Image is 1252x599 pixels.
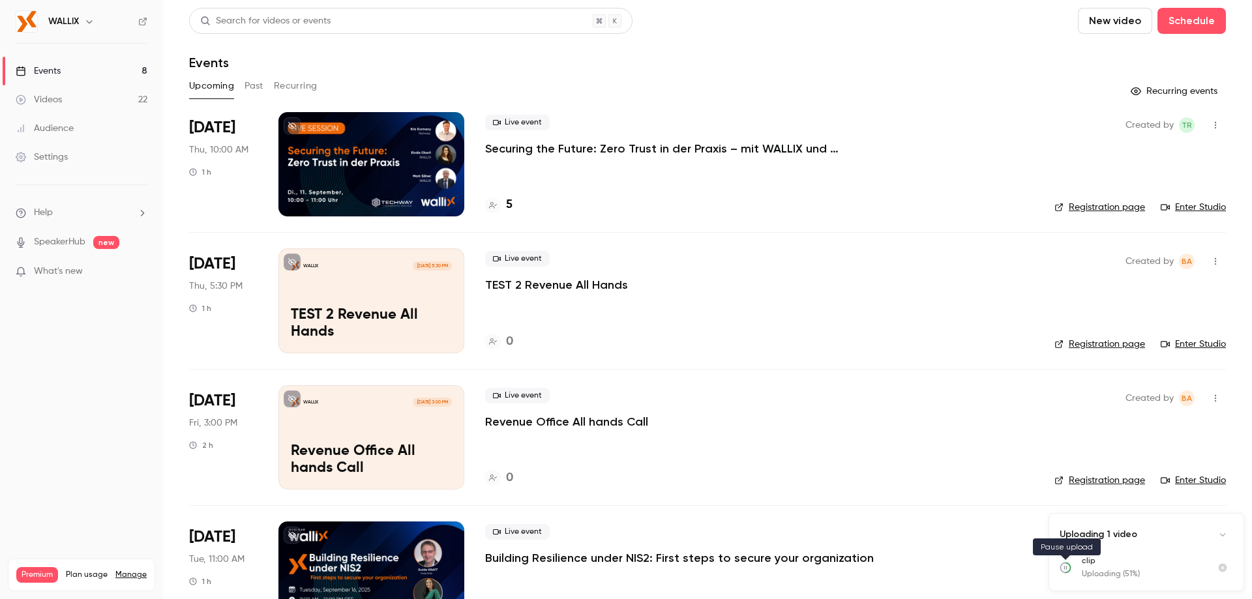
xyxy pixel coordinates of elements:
[278,385,464,489] a: Revenue Office All hands CallWALLIX[DATE] 3:00 PMRevenue Office All hands Call
[66,570,108,580] span: Plan usage
[16,567,58,583] span: Premium
[413,261,451,270] span: [DATE] 5:30 PM
[16,206,147,220] li: help-dropdown-opener
[1125,390,1174,406] span: Created by
[48,15,79,28] h6: WALLIX
[274,76,318,96] button: Recurring
[189,55,229,70] h1: Events
[1082,555,1202,567] p: clip
[1157,8,1226,34] button: Schedule
[16,151,68,164] div: Settings
[189,385,258,489] div: Sep 12 Fri, 3:00 PM (Europe/Madrid)
[245,76,263,96] button: Past
[1179,254,1195,269] span: Bea Andres
[1212,524,1233,545] button: Collapse uploads list
[189,303,211,314] div: 1 h
[485,524,550,540] span: Live event
[189,254,235,274] span: [DATE]
[93,236,119,249] span: new
[485,388,550,403] span: Live event
[16,65,61,78] div: Events
[485,469,513,487] a: 0
[1054,338,1145,351] a: Registration page
[1212,557,1233,578] button: Cancel upload
[34,265,83,278] span: What's new
[485,196,513,214] a: 5
[1179,117,1195,133] span: Thomas Reinhard
[189,167,211,177] div: 1 h
[1125,254,1174,269] span: Created by
[485,333,513,351] a: 0
[34,206,53,220] span: Help
[485,550,874,566] a: Building Resilience under NIS2: First steps to secure your organization
[189,248,258,353] div: Sep 11 Thu, 5:30 PM (Europe/Madrid)
[34,235,85,249] a: SpeakerHub
[1182,390,1192,406] span: BA
[189,440,213,450] div: 2 h
[1125,117,1174,133] span: Created by
[278,248,464,353] a: TEST 2 Revenue All HandsWALLIX[DATE] 5:30 PMTEST 2 Revenue All Hands
[1161,201,1226,214] a: Enter Studio
[506,196,513,214] h4: 5
[485,251,550,267] span: Live event
[485,141,876,156] a: Securing the Future: Zero Trust in der Praxis – mit WALLIX und Techway
[189,117,235,138] span: [DATE]
[291,307,452,341] p: TEST 2 Revenue All Hands
[485,115,550,130] span: Live event
[189,112,258,216] div: Sep 11 Thu, 10:00 AM (Europe/Paris)
[189,416,237,430] span: Fri, 3:00 PM
[16,93,62,106] div: Videos
[485,277,628,293] a: TEST 2 Revenue All Hands
[413,398,451,407] span: [DATE] 3:00 PM
[1078,8,1152,34] button: New video
[189,143,248,156] span: Thu, 10:00 AM
[189,76,234,96] button: Upcoming
[1125,81,1226,102] button: Recurring events
[189,280,243,293] span: Thu, 5:30 PM
[506,469,513,487] h4: 0
[1082,568,1202,580] p: Uploading (51%)
[485,414,648,430] a: Revenue Office All hands Call
[1060,528,1137,541] p: Uploading 1 video
[1161,338,1226,351] a: Enter Studio
[189,527,235,548] span: [DATE]
[506,333,513,351] h4: 0
[1049,555,1244,591] ul: Uploads list
[16,11,37,32] img: WALLIX
[303,399,318,405] p: WALLIX
[189,553,245,566] span: Tue, 11:00 AM
[1054,474,1145,487] a: Registration page
[189,390,235,411] span: [DATE]
[1161,474,1226,487] a: Enter Studio
[1179,390,1195,406] span: Bea Andres
[189,576,211,587] div: 1 h
[1054,201,1145,214] a: Registration page
[200,14,331,28] div: Search for videos or events
[1182,254,1192,269] span: BA
[115,570,147,580] a: Manage
[132,266,147,278] iframe: Noticeable Trigger
[16,122,74,135] div: Audience
[303,263,318,269] p: WALLIX
[291,443,452,477] p: Revenue Office All hands Call
[1182,117,1192,133] span: TR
